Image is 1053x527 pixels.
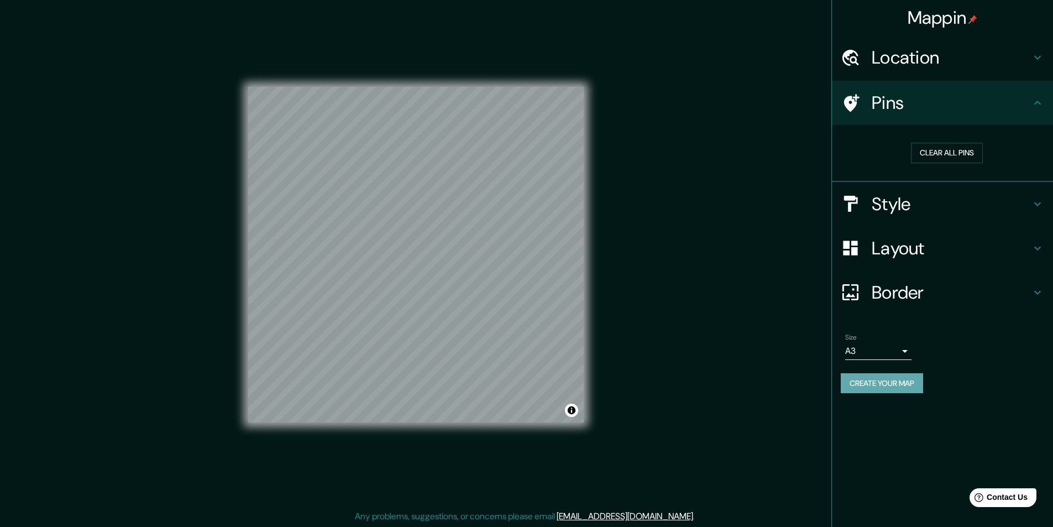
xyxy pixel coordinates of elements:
[872,281,1031,304] h4: Border
[968,15,977,24] img: pin-icon.png
[841,373,923,394] button: Create your map
[955,484,1041,515] iframe: Help widget launcher
[832,81,1053,125] div: Pins
[695,510,696,523] div: .
[872,46,1031,69] h4: Location
[355,510,695,523] p: Any problems, suggestions, or concerns please email .
[908,7,978,29] h4: Mappin
[845,342,911,360] div: A3
[565,404,578,417] button: Toggle attribution
[872,92,1031,114] h4: Pins
[832,270,1053,315] div: Border
[872,193,1031,215] h4: Style
[696,510,699,523] div: .
[872,237,1031,259] h4: Layout
[845,332,857,342] label: Size
[248,87,584,422] canvas: Map
[557,510,693,522] a: [EMAIL_ADDRESS][DOMAIN_NAME]
[832,35,1053,80] div: Location
[911,143,983,163] button: Clear all pins
[832,226,1053,270] div: Layout
[832,182,1053,226] div: Style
